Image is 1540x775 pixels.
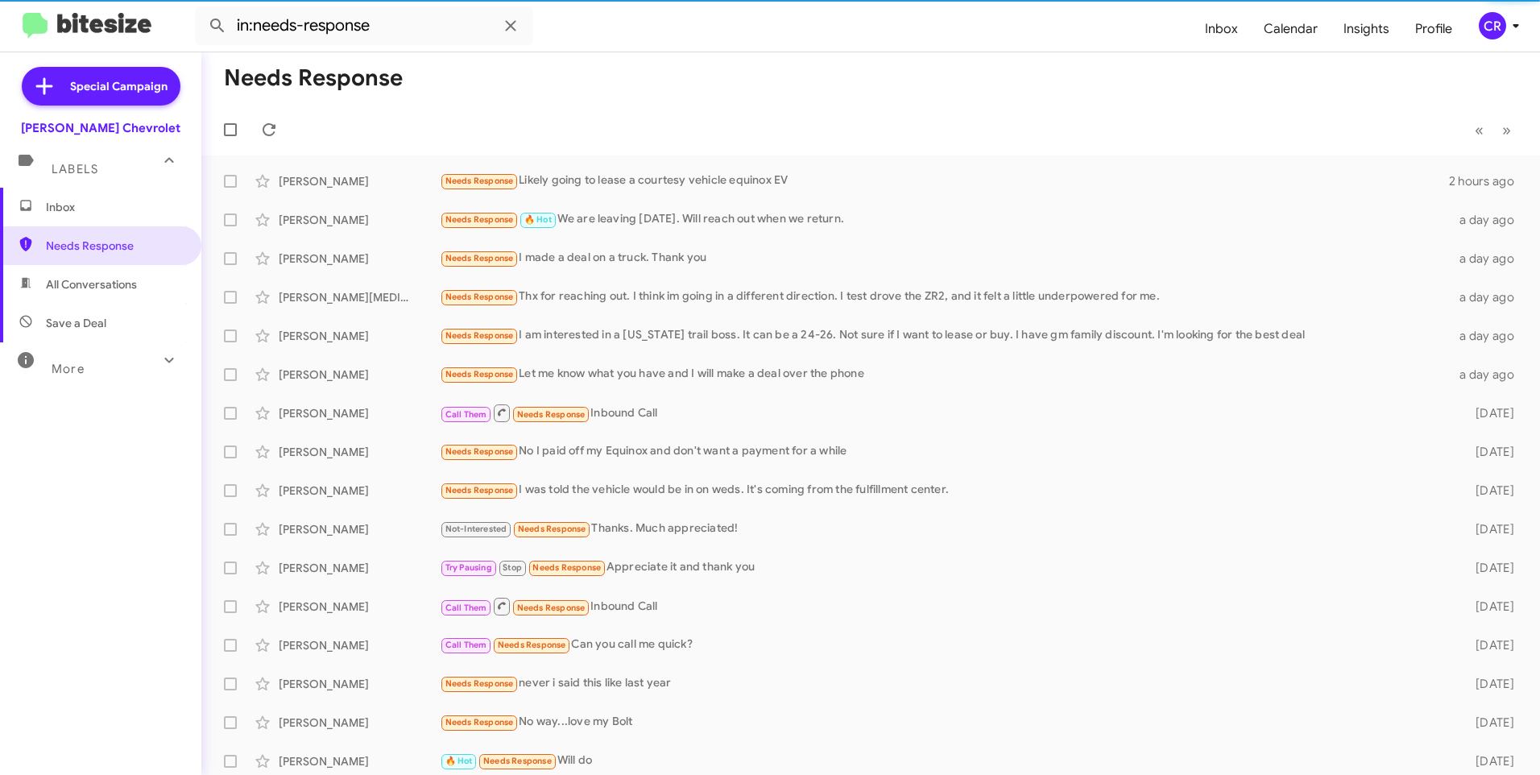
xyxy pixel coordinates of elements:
div: Thx for reaching out. I think im going in a different direction. I test drove the ZR2, and it fel... [440,288,1450,306]
span: Needs Response [532,562,601,573]
a: Inbox [1192,6,1251,52]
button: Previous [1465,114,1493,147]
div: Can you call me quick? [440,636,1450,654]
a: Insights [1331,6,1402,52]
div: [DATE] [1450,405,1527,421]
button: Next [1492,114,1521,147]
div: [PERSON_NAME] [279,676,440,692]
div: [PERSON_NAME] [279,328,440,344]
div: [DATE] [1450,676,1527,692]
span: Special Campaign [70,78,168,94]
div: [PERSON_NAME] [279,753,440,769]
div: [PERSON_NAME] [279,715,440,731]
div: No way...love my Bolt [440,713,1450,731]
span: « [1475,120,1484,140]
button: CR [1465,12,1522,39]
div: [PERSON_NAME] [279,521,440,537]
div: Inbound Call [440,596,1450,616]
div: No I paid off my Equinox and don't want a payment for a while [440,442,1450,461]
div: [PERSON_NAME] [279,173,440,189]
div: a day ago [1450,212,1527,228]
span: Needs Response [517,409,586,420]
div: [DATE] [1450,599,1527,615]
div: [PERSON_NAME] Chevrolet [21,120,180,136]
div: Appreciate it and thank you [440,558,1450,577]
span: Stop [503,562,522,573]
span: Needs Response [445,369,514,379]
span: Try Pausing [445,562,492,573]
span: 🔥 Hot [445,756,473,766]
span: Call Them [445,603,487,613]
div: [PERSON_NAME] [279,637,440,653]
span: Needs Response [445,292,514,302]
a: Calendar [1251,6,1331,52]
span: Needs Response [445,446,514,457]
div: 2 hours ago [1449,173,1527,189]
span: Needs Response [518,524,586,534]
span: Needs Response [483,756,552,766]
div: [DATE] [1450,637,1527,653]
div: I am interested in a [US_STATE] trail boss. It can be a 24-26. Not sure if I want to lease or buy... [440,326,1450,345]
span: Needs Response [445,214,514,225]
span: 🔥 Hot [524,214,552,225]
span: Call Them [445,640,487,650]
div: Let me know what you have and I will make a deal over the phone [440,365,1450,383]
div: We are leaving [DATE]. Will reach out when we return. [440,210,1450,229]
div: [DATE] [1450,753,1527,769]
div: [DATE] [1450,444,1527,460]
span: Needs Response [46,238,183,254]
div: [DATE] [1450,483,1527,499]
span: All Conversations [46,276,137,292]
span: More [52,362,85,376]
div: [DATE] [1450,560,1527,576]
div: Inbound Call [440,403,1450,423]
div: a day ago [1450,367,1527,383]
nav: Page navigation example [1466,114,1521,147]
div: [PERSON_NAME][MEDICAL_DATA] [279,289,440,305]
span: Needs Response [445,330,514,341]
div: I made a deal on a truck. Thank you [440,249,1450,267]
span: Needs Response [445,485,514,495]
span: Needs Response [445,717,514,727]
div: Will do [440,752,1450,770]
div: never i said this like last year [440,674,1450,693]
span: Needs Response [445,678,514,689]
a: Profile [1402,6,1465,52]
div: a day ago [1450,289,1527,305]
span: Needs Response [445,176,514,186]
div: [PERSON_NAME] [279,405,440,421]
div: [PERSON_NAME] [279,251,440,267]
input: Search [195,6,533,45]
div: CR [1479,12,1506,39]
div: [PERSON_NAME] [279,444,440,460]
span: » [1502,120,1511,140]
a: Special Campaign [22,67,180,106]
div: [PERSON_NAME] [279,560,440,576]
div: I was told the vehicle would be in on weds. It's coming from the fulfillment center. [440,481,1450,499]
span: Inbox [46,199,183,215]
span: Labels [52,162,98,176]
span: Needs Response [498,640,566,650]
div: [PERSON_NAME] [279,212,440,228]
span: Needs Response [445,253,514,263]
div: Likely going to lease a courtesy vehicle equinox EV [440,172,1449,190]
div: a day ago [1450,328,1527,344]
div: [PERSON_NAME] [279,599,440,615]
div: [DATE] [1450,715,1527,731]
div: [PERSON_NAME] [279,483,440,499]
div: Thanks. Much appreciated! [440,520,1450,538]
div: a day ago [1450,251,1527,267]
span: Save a Deal [46,315,106,331]
span: Call Them [445,409,487,420]
div: [PERSON_NAME] [279,367,440,383]
span: Needs Response [517,603,586,613]
div: [DATE] [1450,521,1527,537]
h1: Needs Response [224,65,403,91]
span: Not-Interested [445,524,507,534]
